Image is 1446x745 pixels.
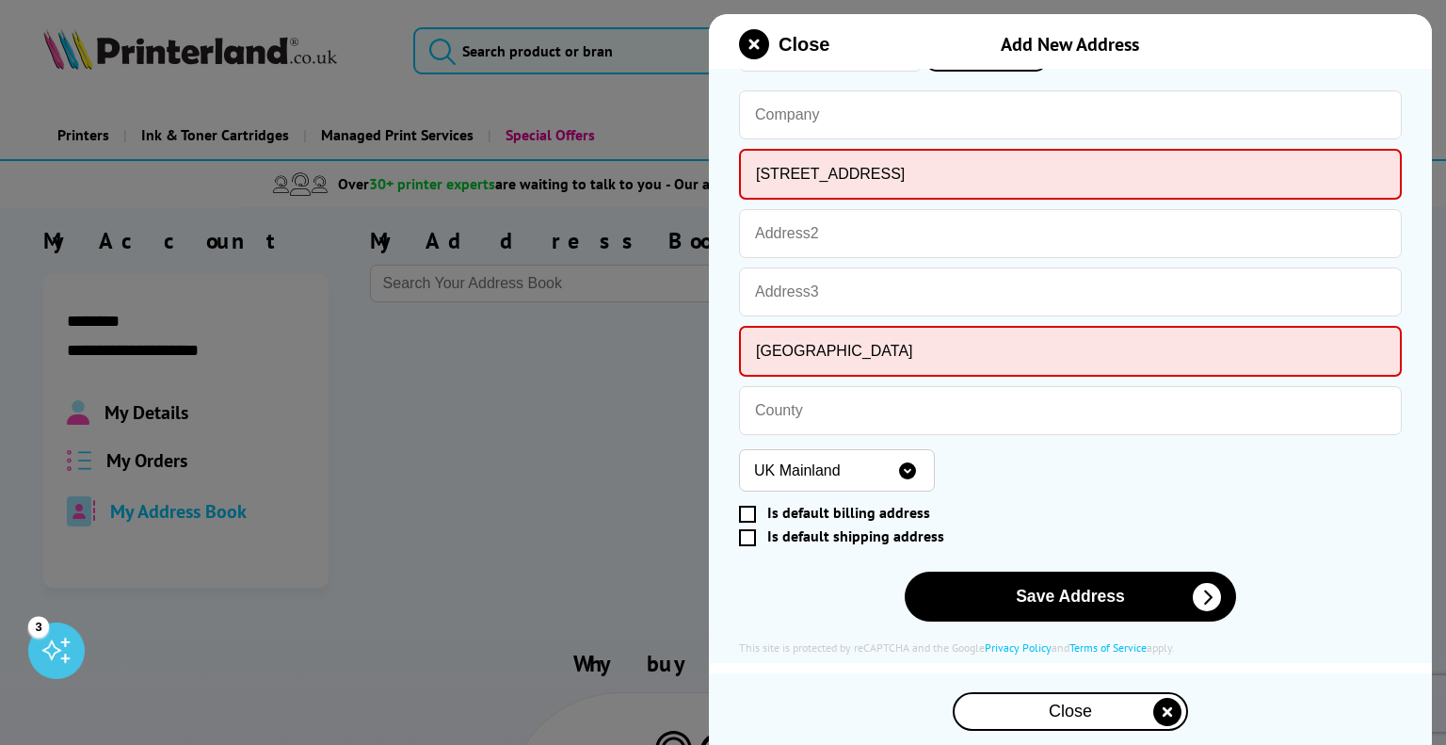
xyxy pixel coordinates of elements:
input: Address2 [739,209,1402,258]
button: close modal [953,692,1188,731]
input: Address1 [739,149,1402,200]
div: Add New Address [872,32,1269,57]
input: County [739,386,1402,435]
span: Is default billing address [767,506,930,520]
a: Privacy Policy [985,640,1052,655]
input: Company [739,90,1402,139]
input: Address3 [739,267,1402,316]
div: 3 [28,616,49,637]
input: City [739,326,1402,377]
span: Close [779,34,829,56]
span: Close [1049,702,1092,721]
div: This site is protected by reCAPTCHA and the Google and apply. [739,640,1402,655]
button: Save Address [905,572,1236,622]
a: Terms of Service [1069,640,1147,655]
button: close modal [739,29,829,59]
span: Is default shipping address [767,529,944,543]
